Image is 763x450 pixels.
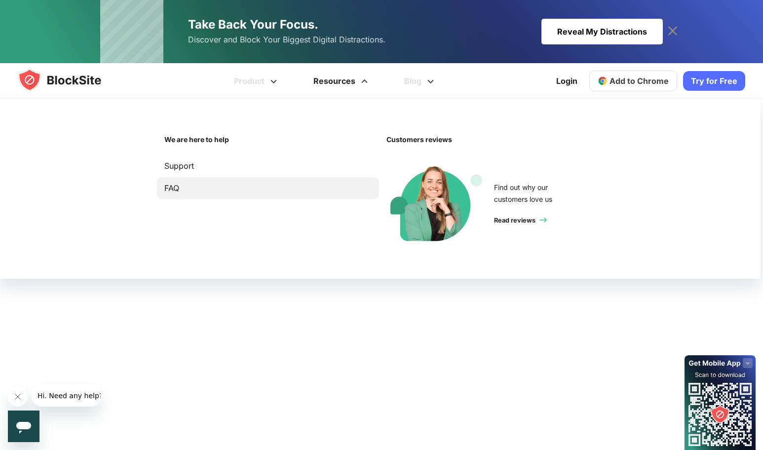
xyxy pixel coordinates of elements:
span: Hi. Need any help? [6,7,71,15]
a: Try for Free [683,71,745,91]
img: chrome-icon.svg [598,76,608,86]
img: blocksite-icon.5d769676.svg [18,68,120,92]
span: Read reviews [485,217,548,224]
strong: We are here to help [164,135,229,144]
iframe: Button to launch messaging window [8,411,39,442]
a: Blog [387,63,454,99]
a: Resources [297,63,387,99]
iframe: Close message [8,387,28,407]
a: Add to Chrome [589,71,677,91]
span: Discover and Block Your Biggest Digital Distractions. [188,33,385,47]
strong: Customers reviews [386,135,452,144]
span: Add to Chrome [610,76,669,86]
div: Find out why our customers love us [494,182,582,205]
div: Reveal My Distractions [541,19,663,44]
a: Product [217,63,297,99]
a: Support [164,159,372,173]
a: Login [550,69,583,93]
a: FAQ [164,182,372,195]
iframe: Message from company [32,385,101,407]
a: Read reviews [494,216,548,224]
